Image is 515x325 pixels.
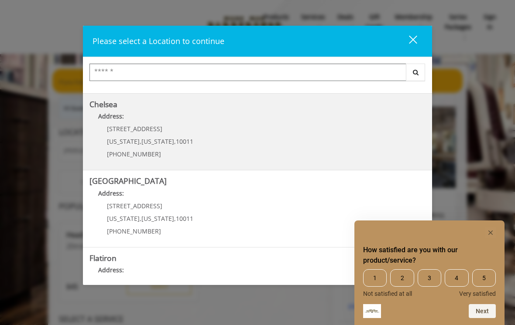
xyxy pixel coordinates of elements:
b: Address: [98,266,124,274]
span: [US_STATE] [141,137,174,146]
span: , [174,137,176,146]
span: , [140,137,141,146]
span: Please select a Location to continue [93,36,224,46]
span: 3 [418,269,441,287]
span: [US_STATE] [141,214,174,223]
div: How satisfied are you with our product/service? Select an option from 1 to 5, with 1 being Not sa... [363,227,496,318]
span: 5 [472,269,496,287]
span: [STREET_ADDRESS] [107,125,162,133]
b: Chelsea [89,99,117,109]
span: 10011 [176,214,193,223]
span: 2 [390,269,414,287]
span: , [140,214,141,223]
span: [US_STATE] [107,137,140,146]
b: Flatiron [89,253,117,263]
b: [GEOGRAPHIC_DATA] [89,176,167,186]
span: [US_STATE] [107,214,140,223]
span: 1 [363,269,387,287]
div: close dialog [399,35,416,48]
span: [PHONE_NUMBER] [107,150,161,158]
span: , [174,214,176,223]
input: Search Center [89,64,406,81]
span: Very satisfied [459,290,496,297]
span: 4 [445,269,468,287]
h2: How satisfied are you with our product/service? Select an option from 1 to 5, with 1 being Not sa... [363,245,496,266]
b: Address: [98,112,124,120]
div: How satisfied are you with our product/service? Select an option from 1 to 5, with 1 being Not sa... [363,269,496,297]
button: Next question [469,304,496,318]
b: Address: [98,189,124,197]
span: Not satisfied at all [363,290,412,297]
button: Hide survey [485,227,496,238]
span: [PHONE_NUMBER] [107,227,161,235]
span: 10011 [176,137,193,146]
button: close dialog [393,32,422,50]
i: Search button [411,69,421,75]
span: [STREET_ADDRESS] [107,202,162,210]
div: Center Select [89,64,426,85]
